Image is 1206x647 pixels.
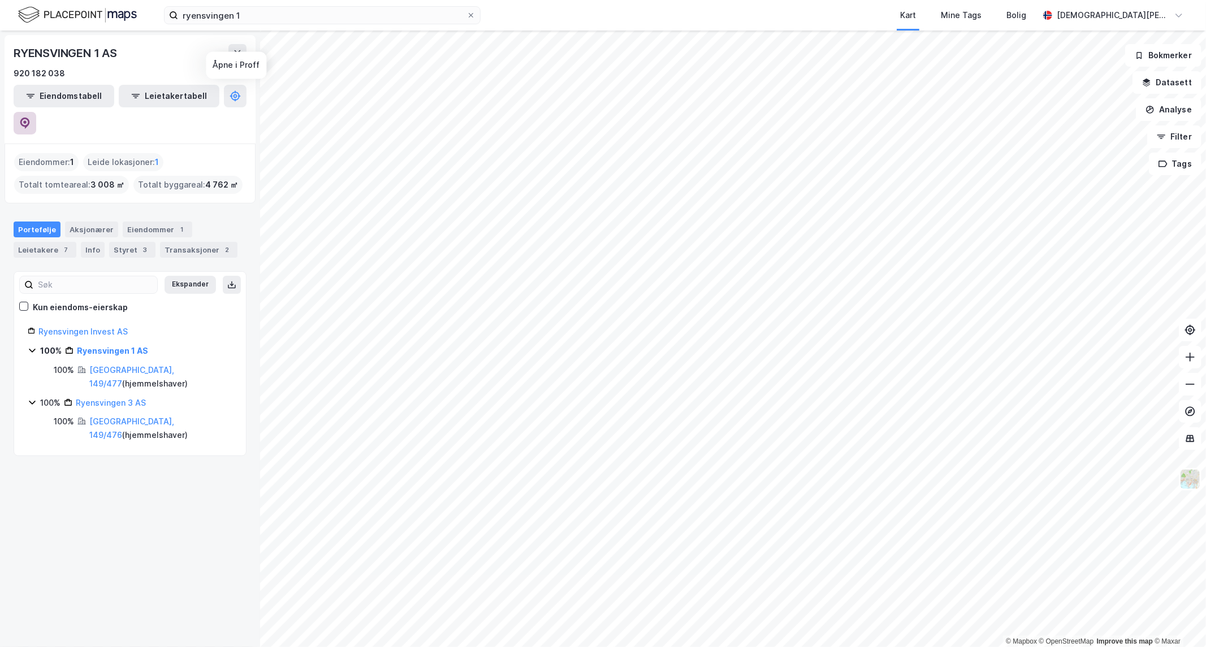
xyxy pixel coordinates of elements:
div: Totalt tomteareal : [14,176,129,194]
div: [DEMOGRAPHIC_DATA][PERSON_NAME] [1057,8,1170,22]
a: Improve this map [1097,637,1153,645]
div: ( hjemmelshaver ) [89,363,232,390]
a: Mapbox [1006,637,1037,645]
div: 100% [54,363,74,377]
div: Portefølje [14,222,60,237]
button: Bokmerker [1125,44,1201,67]
div: Leide lokasjoner : [83,153,163,171]
div: Eiendommer [123,222,192,237]
div: 2 [222,244,233,255]
img: Z [1179,468,1201,490]
button: Leietakertabell [119,85,219,107]
span: 1 [155,155,159,169]
div: Leietakere [14,242,76,258]
span: 1 [70,155,74,169]
div: ( hjemmelshaver ) [89,415,232,442]
div: RYENSVINGEN 1 AS [14,44,119,62]
div: Bolig [1006,8,1026,22]
div: 100% [40,396,60,410]
div: Mine Tags [941,8,982,22]
img: logo.f888ab2527a4732fd821a326f86c7f29.svg [18,5,137,25]
div: Kart [900,8,916,22]
a: [GEOGRAPHIC_DATA], 149/477 [89,365,174,388]
div: Transaksjoner [160,242,237,258]
div: 920 182 038 [14,67,65,80]
button: Tags [1149,153,1201,175]
button: Analyse [1136,98,1201,121]
div: Info [81,242,105,258]
a: Ryensvingen 3 AS [76,398,146,407]
button: Datasett [1132,71,1201,94]
div: 100% [54,415,74,428]
div: 7 [60,244,72,255]
span: 3 008 ㎡ [90,178,124,192]
div: Totalt byggareal : [133,176,243,194]
a: [GEOGRAPHIC_DATA], 149/476 [89,416,174,440]
div: 3 [140,244,151,255]
div: 100% [40,344,62,358]
button: Filter [1147,125,1201,148]
button: Eiendomstabell [14,85,114,107]
div: Styret [109,242,155,258]
a: Ryensvingen Invest AS [38,327,128,336]
iframe: Chat Widget [1149,593,1206,647]
input: Søk [33,276,157,293]
div: 1 [176,224,188,235]
div: Eiendommer : [14,153,79,171]
div: Kun eiendoms-eierskap [33,301,128,314]
a: OpenStreetMap [1039,637,1094,645]
div: Kontrollprogram for chat [1149,593,1206,647]
a: Ryensvingen 1 AS [77,346,148,355]
span: 4 762 ㎡ [205,178,238,192]
button: Ekspander [165,276,216,294]
div: Aksjonærer [65,222,118,237]
input: Søk på adresse, matrikkel, gårdeiere, leietakere eller personer [178,7,466,24]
